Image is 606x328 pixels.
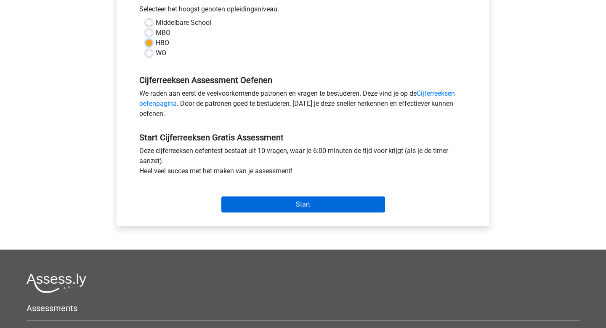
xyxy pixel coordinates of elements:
[156,38,169,48] label: HBO
[133,4,473,18] div: Selecteer het hoogst genoten opleidingsniveau.
[156,48,166,58] label: WO
[27,303,579,313] h5: Assessments
[221,196,385,212] input: Start
[139,132,467,142] h5: Start Cijferreeksen Gratis Assessment
[156,28,170,38] label: MBO
[133,146,473,180] div: Deze cijferreeksen oefentest bestaat uit 10 vragen, waar je 6:00 minuten de tijd voor krijgt (als...
[133,89,473,122] div: We raden aan eerst de veelvoorkomende patronen en vragen te bestuderen. Deze vind je op de . Door...
[139,75,467,85] h5: Cijferreeksen Assessment Oefenen
[27,273,86,293] img: Assessly logo
[156,18,211,28] label: Middelbare School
